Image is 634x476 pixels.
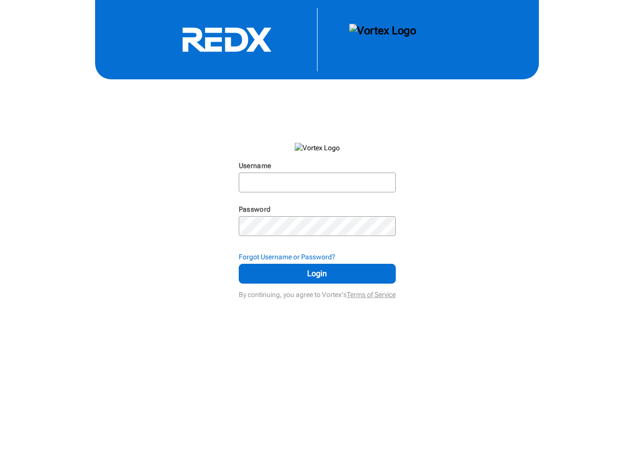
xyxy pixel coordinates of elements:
label: Username [239,162,271,170]
img: Vortex Logo [295,143,340,153]
img: Vortex Logo [349,24,416,56]
div: By continuing, you agree to Vortex's [239,286,396,299]
a: Terms of Service [347,291,396,298]
div: Forgot Username or Password? [239,252,396,262]
span: Login [251,268,383,280]
button: Login [239,264,396,284]
label: Password [239,205,271,213]
strong: Forgot Username or Password? [239,253,335,261]
svg: RedX Logo [153,27,301,53]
